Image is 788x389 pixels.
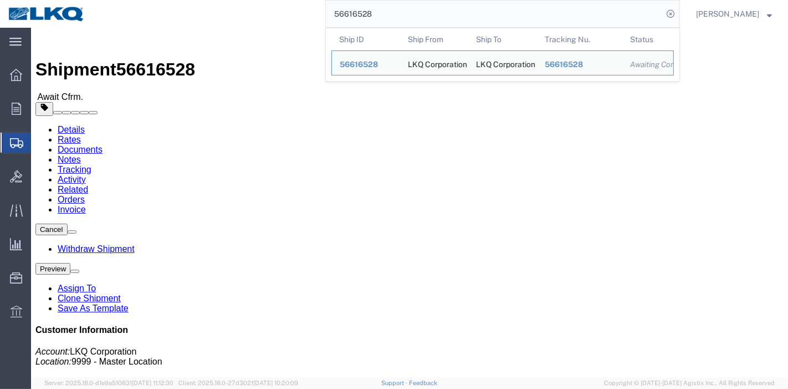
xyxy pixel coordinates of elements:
div: 56616528 [545,59,615,70]
span: Server: 2025.18.0-d1e9a510831 [44,380,173,386]
iframe: FS Legacy Container [31,28,788,377]
img: logo [8,6,85,22]
span: 56616528 [545,60,583,69]
span: [DATE] 11:12:30 [132,380,173,386]
button: [PERSON_NAME] [695,7,772,21]
table: Search Results [331,28,679,81]
th: Ship From [400,28,469,50]
input: Search for shipment number, reference number [326,1,663,27]
a: Feedback [409,380,437,386]
div: Awaiting Confirmation [630,59,666,70]
span: 56616528 [340,60,378,69]
th: Status [622,28,674,50]
div: LKQ Corporation [476,51,529,75]
span: Praveen Nagaraj [696,8,759,20]
span: Copyright © [DATE]-[DATE] Agistix Inc., All Rights Reserved [604,378,775,388]
th: Ship ID [331,28,400,50]
span: Client: 2025.18.0-27d3021 [178,380,298,386]
span: [DATE] 10:20:09 [253,380,298,386]
th: Tracking Nu. [537,28,623,50]
div: LKQ Corporation [408,51,461,75]
th: Ship To [468,28,537,50]
div: 56616528 [340,59,392,70]
a: Support [381,380,409,386]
